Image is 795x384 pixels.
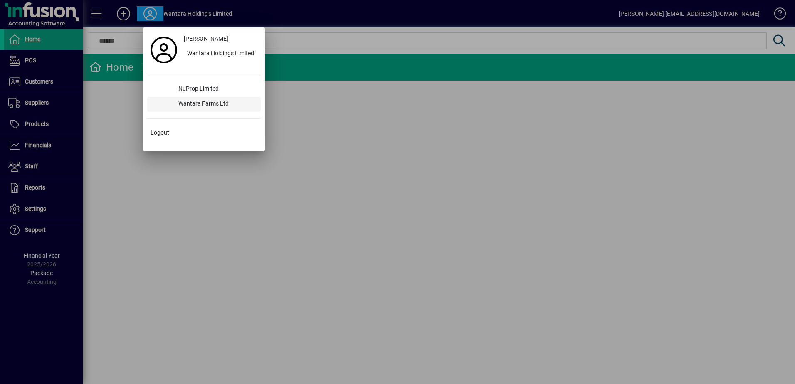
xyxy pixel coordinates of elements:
[180,32,261,47] a: [PERSON_NAME]
[172,82,261,97] div: NuProp Limited
[180,47,261,62] button: Wantara Holdings Limited
[147,97,261,112] button: Wantara Farms Ltd
[151,128,169,137] span: Logout
[147,126,261,140] button: Logout
[184,34,228,43] span: [PERSON_NAME]
[147,42,180,57] a: Profile
[172,97,261,112] div: Wantara Farms Ltd
[147,82,261,97] button: NuProp Limited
